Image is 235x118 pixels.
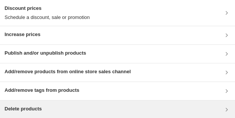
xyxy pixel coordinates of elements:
h3: Add/remove products from online store sales channel [5,68,131,76]
h3: Delete products [5,105,42,113]
h3: Increase prices [5,31,41,38]
h3: Publish and/or unpublish products [5,49,86,57]
h3: Add/remove tags from products [5,87,79,94]
p: Schedule a discount, sale or promotion [5,14,90,21]
h3: Discount prices [5,5,90,12]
